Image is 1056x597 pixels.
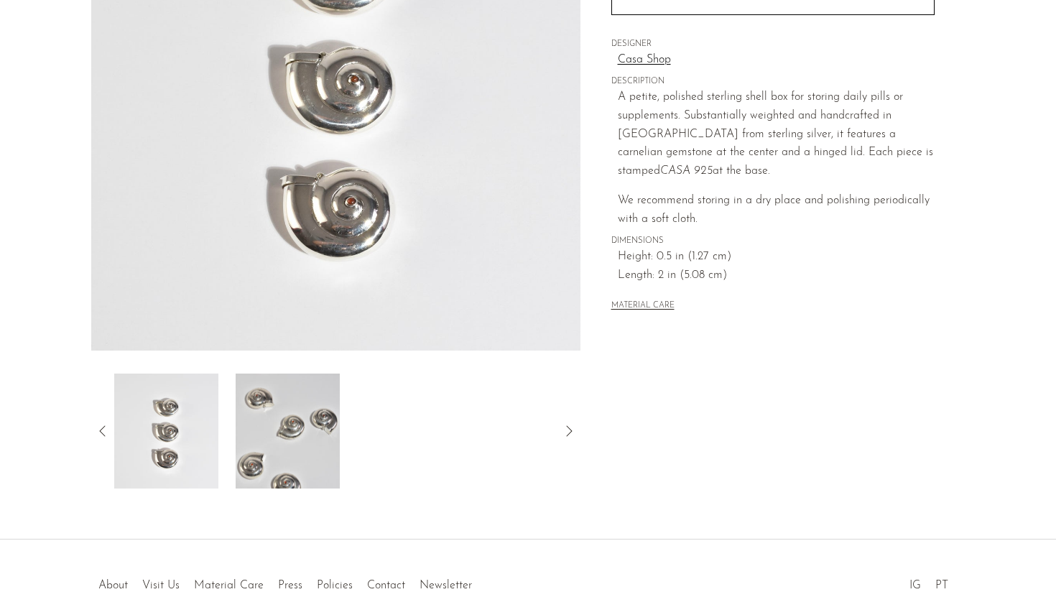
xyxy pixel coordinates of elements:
a: Visit Us [142,580,180,591]
a: Contact [367,580,405,591]
img: Sterling Shell Pillbox [114,374,218,489]
a: Casa Shop [618,51,935,70]
a: About [98,580,128,591]
a: Policies [317,580,353,591]
a: PT [935,580,948,591]
span: DESCRIPTION [611,75,935,88]
span: DESIGNER [611,38,935,51]
p: We recommend storing in a dry place and polishing periodically with a soft cloth. [618,192,935,228]
span: Height: 0.5 in (1.27 cm) [618,248,935,267]
button: MATERIAL CARE [611,301,675,312]
span: Length: 2 in (5.08 cm) [618,267,935,285]
a: Material Care [194,580,264,591]
ul: Quick links [91,568,479,596]
span: DIMENSIONS [611,235,935,248]
em: CASA 925 [660,165,713,177]
p: A petite, polished sterling shell box for storing daily pills or supplements. Substantially weigh... [618,88,935,180]
img: Sterling Shell Pillbox [236,374,340,489]
ul: Social Medias [902,568,955,596]
a: Press [278,580,302,591]
a: IG [909,580,921,591]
